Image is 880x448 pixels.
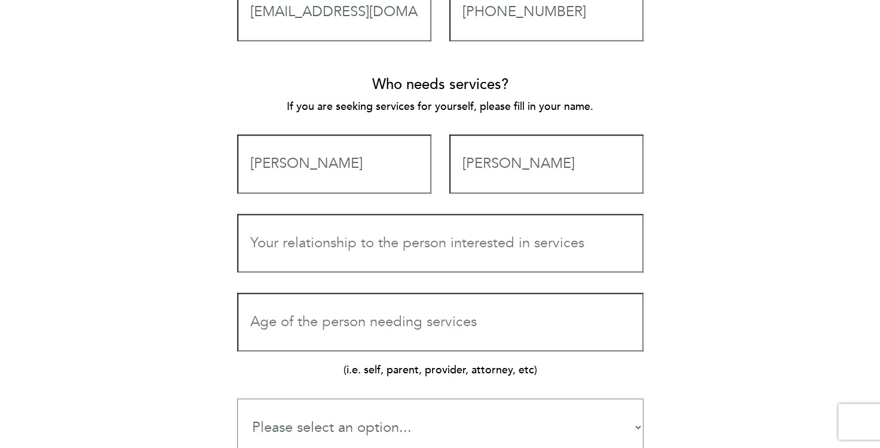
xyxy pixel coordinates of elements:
input: Your relationship to the person interested in services [237,214,643,272]
p: (i.e. self, parent, provider, attorney, etc) [237,363,643,378]
p: If you are seeking services for yourself, please fill in your name. [237,99,643,115]
input: Age of the person needing services [237,293,643,351]
input: Last Name [449,134,643,193]
h3: Who needs services? [237,77,643,93]
input: First Name [237,134,431,193]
